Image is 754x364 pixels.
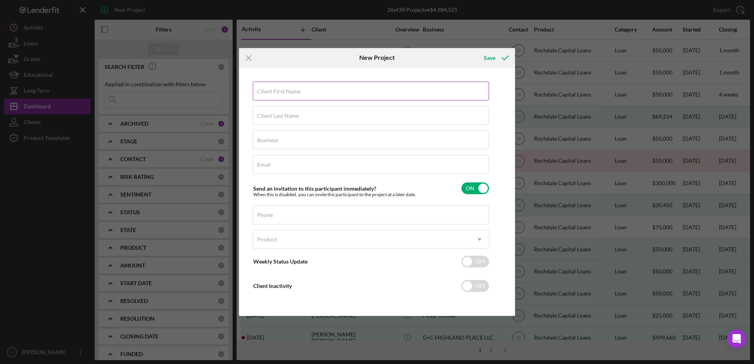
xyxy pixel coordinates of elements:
label: Business [257,137,278,143]
label: Client Last Name [257,113,299,119]
label: Phone [257,212,273,218]
div: When this is disabled, you can invite this participant to the project at a later date. [253,192,416,197]
div: Save [484,50,495,66]
div: Open Intercom Messenger [727,329,746,348]
label: Send an invitation to this participant immediately? [253,185,376,192]
label: Client First Name [257,88,300,95]
label: Weekly Status Update [253,258,308,265]
div: Product [257,236,277,243]
button: Save [476,50,515,66]
label: Email [257,162,271,168]
label: Client Inactivity [253,282,292,289]
h6: New Project [359,54,395,61]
